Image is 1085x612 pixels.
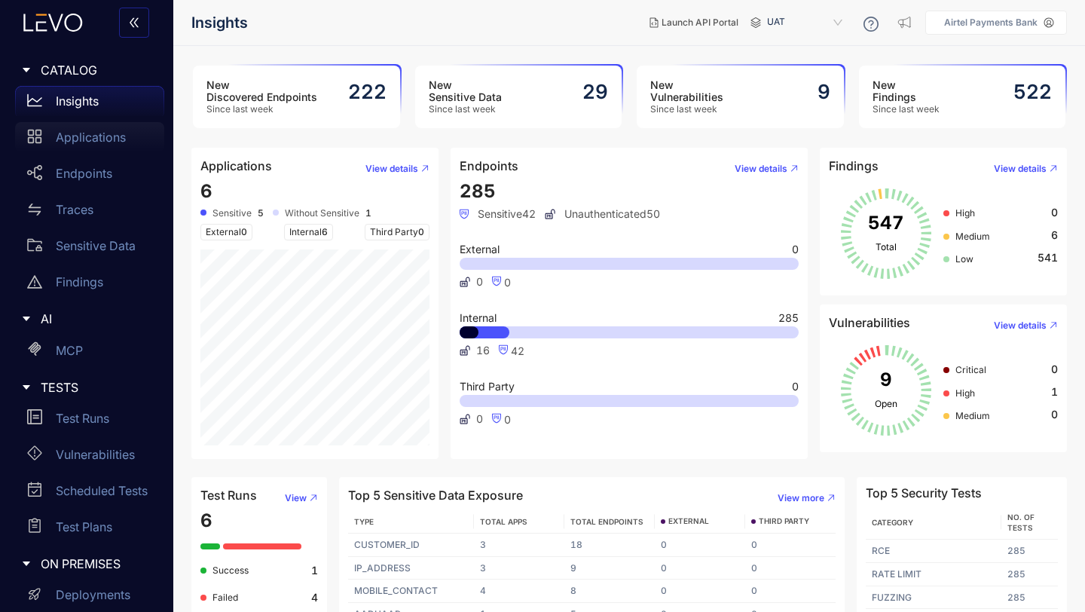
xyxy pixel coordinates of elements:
button: View details [723,157,799,181]
a: Endpoints [15,158,164,194]
h4: Endpoints [460,159,518,173]
a: Test Runs [15,403,164,439]
td: FUZZING [866,586,1001,610]
td: CUSTOMER_ID [348,534,474,557]
h2: 222 [348,81,387,103]
p: Scheduled Tests [56,484,148,497]
h3: New Discovered Endpoints [206,79,317,103]
span: 6 [200,509,212,531]
a: Sensitive Data [15,231,164,267]
td: RCE [866,540,1001,563]
p: Test Runs [56,412,109,425]
span: 6 [1051,229,1058,241]
button: double-left [119,8,149,38]
td: 8 [564,580,655,603]
h3: New Sensitive Data [429,79,502,103]
td: RATE LIMIT [866,563,1001,586]
td: 3 [474,534,564,557]
p: Findings [56,275,103,289]
a: Traces [15,194,164,231]
p: Traces [56,203,93,216]
td: 9 [564,557,655,580]
span: Insights [191,14,248,32]
div: AI [9,303,164,335]
span: Internal [460,313,497,323]
span: Since last week [873,104,940,115]
span: Medium [955,231,990,242]
span: 0 [476,413,483,425]
span: caret-right [21,314,32,324]
span: swap [27,202,42,217]
span: No. of Tests [1007,513,1035,532]
span: double-left [128,17,140,30]
p: Deployments [56,588,130,601]
span: External [460,244,500,255]
td: 0 [745,557,836,580]
a: Findings [15,267,164,303]
span: ON PREMISES [41,557,152,571]
span: 6 [200,180,212,202]
h2: 9 [818,81,830,103]
span: High [955,387,975,399]
h4: Findings [829,159,879,173]
div: TESTS [9,372,164,403]
span: Since last week [429,104,502,115]
span: View [285,493,307,503]
b: 4 [311,592,318,604]
h4: Test Runs [200,488,257,502]
p: Insights [56,94,99,108]
td: 0 [745,534,836,557]
span: TOTAL APPS [480,517,527,526]
button: View [273,486,318,510]
h4: Vulnerabilities [829,316,910,329]
span: High [955,207,975,219]
span: caret-right [21,558,32,569]
td: 0 [655,534,745,557]
p: Vulnerabilities [56,448,135,461]
td: 285 [1001,540,1058,563]
p: MCP [56,344,83,357]
span: Critical [955,364,986,375]
span: AI [41,312,152,326]
span: TYPE [354,517,374,526]
h4: Top 5 Sensitive Data Exposure [348,488,523,502]
a: Applications [15,122,164,158]
button: View details [982,157,1058,181]
span: caret-right [21,65,32,75]
td: 285 [1001,563,1058,586]
h4: Top 5 Security Tests [866,486,982,500]
span: EXTERNAL [668,517,709,526]
span: Launch API Portal [662,17,738,28]
span: Unauthenticated 50 [545,208,660,220]
button: View details [353,157,429,181]
span: 1 [1051,386,1058,398]
td: IP_ADDRESS [348,557,474,580]
a: Insights [15,86,164,122]
button: View details [982,314,1058,338]
b: 5 [258,208,264,219]
span: Failed [212,592,238,603]
span: Since last week [206,104,317,115]
h3: New Vulnerabilities [650,79,723,103]
span: View details [994,164,1047,174]
span: 6 [322,226,328,237]
span: TOTAL ENDPOINTS [570,517,643,526]
button: Launch API Portal [637,11,750,35]
span: Internal [284,224,333,240]
td: 0 [655,557,745,580]
a: Scheduled Tests [15,476,164,512]
td: 4 [474,580,564,603]
span: UAT [767,11,845,35]
span: Low [955,253,973,265]
button: View more [766,486,836,510]
p: Sensitive Data [56,239,136,252]
h2: 522 [1013,81,1052,103]
span: 285 [460,180,496,202]
h4: Applications [200,159,272,173]
span: 541 [1038,252,1058,264]
a: Test Plans [15,512,164,548]
td: 0 [655,580,745,603]
a: Vulnerabilities [15,439,164,476]
span: warning [27,274,42,289]
span: Third Party [460,381,515,392]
